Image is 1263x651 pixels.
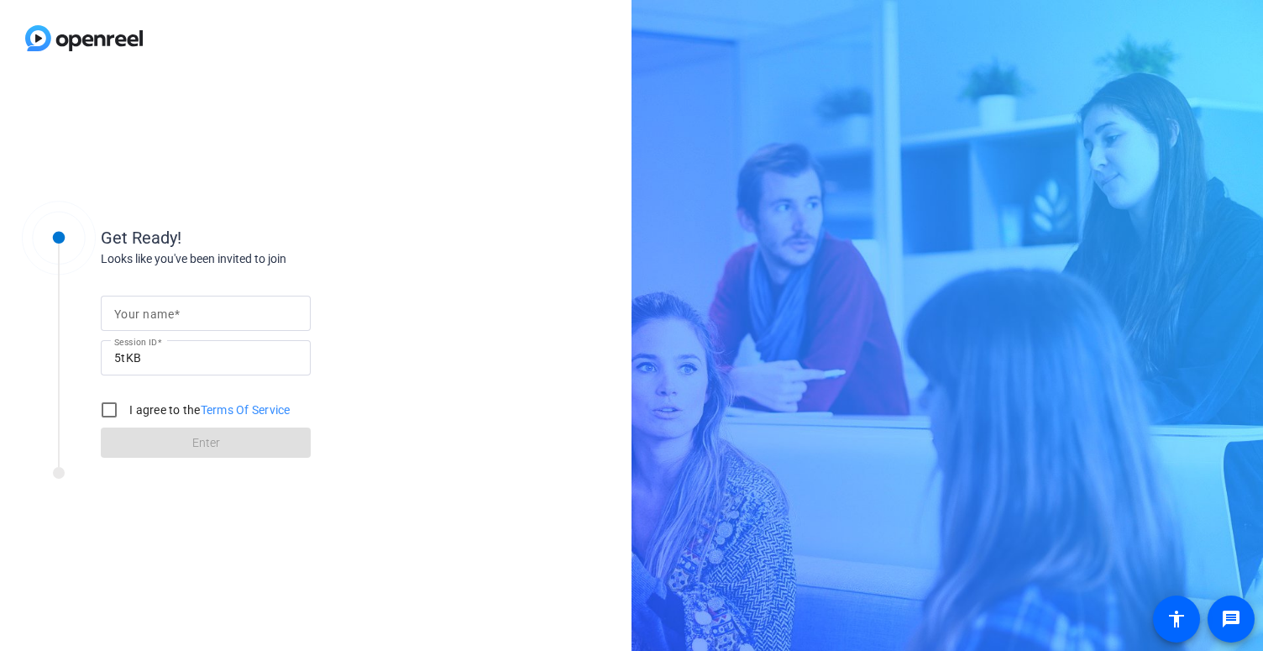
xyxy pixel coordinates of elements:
mat-label: Session ID [114,337,157,347]
div: Looks like you've been invited to join [101,250,437,268]
div: Get Ready! [101,225,437,250]
mat-label: Your name [114,307,174,321]
mat-icon: message [1221,609,1241,629]
mat-icon: accessibility [1166,609,1187,629]
label: I agree to the [126,402,291,418]
a: Terms Of Service [201,403,291,417]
